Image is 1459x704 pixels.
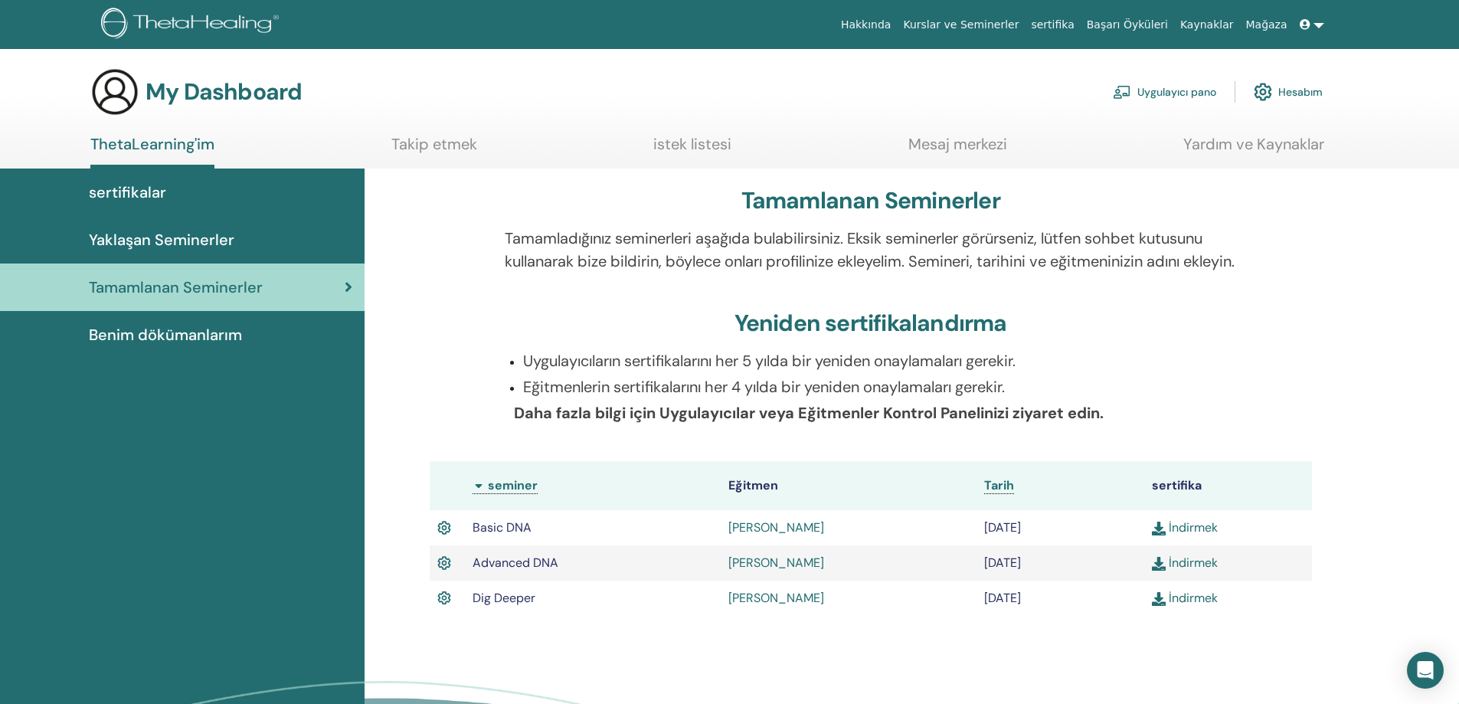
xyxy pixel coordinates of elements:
a: Takip etmek [391,135,477,165]
img: generic-user-icon.jpg [90,67,139,116]
span: Benim dökümanlarım [89,323,242,346]
img: chalkboard-teacher.svg [1113,85,1131,99]
a: Kaynaklar [1174,11,1240,39]
th: Eğitmen [721,461,976,510]
span: Advanced DNA [473,555,558,571]
a: Yardım ve Kaynaklar [1183,135,1324,165]
span: Tarih [984,477,1014,493]
div: Open Intercom Messenger [1407,652,1444,689]
a: sertifika [1025,11,1080,39]
a: Hakkında [835,11,898,39]
a: İndirmek [1152,590,1218,606]
img: Active Certificate [437,518,451,538]
a: [PERSON_NAME] [728,590,824,606]
a: Mesaj merkezi [908,135,1007,165]
a: İndirmek [1152,519,1218,535]
img: download.svg [1152,557,1166,571]
a: Hesabım [1254,75,1323,109]
a: Mağaza [1239,11,1293,39]
td: [DATE] [976,581,1144,616]
a: [PERSON_NAME] [728,555,824,571]
a: Kurslar ve Seminerler [897,11,1025,39]
a: İndirmek [1152,555,1218,571]
img: Active Certificate [437,553,451,573]
span: sertifikalar [89,181,166,204]
img: logo.png [101,8,284,42]
p: Uygulayıcıların sertifikalarını her 5 yılda bir yeniden onaylamaları gerekir. [523,349,1236,372]
a: ThetaLearning'im [90,135,214,169]
a: Başarı Öyküleri [1081,11,1174,39]
a: istek listesi [653,135,731,165]
img: download.svg [1152,522,1166,535]
td: [DATE] [976,510,1144,545]
a: Tarih [984,477,1014,494]
th: sertifika [1144,461,1312,510]
img: cog.svg [1254,79,1272,105]
h3: Yeniden sertifikalandırma [734,309,1007,337]
span: Basic DNA [473,519,532,535]
p: Eğitmenlerin sertifikalarını her 4 yılda bir yeniden onaylamaları gerekir. [523,375,1236,398]
b: Daha fazla bilgi için Uygulayıcılar veya Eğitmenler Kontrol Panelinizi ziyaret edin. [514,403,1104,423]
img: Active Certificate [437,588,451,608]
p: Tamamladığınız seminerleri aşağıda bulabilirsiniz. Eksik seminerler görürseniz, lütfen sohbet kut... [505,227,1236,273]
h3: My Dashboard [146,78,302,106]
a: [PERSON_NAME] [728,519,824,535]
td: [DATE] [976,545,1144,581]
img: download.svg [1152,592,1166,606]
a: Uygulayıcı pano [1113,75,1216,109]
span: Tamamlanan Seminerler [89,276,263,299]
span: Dig Deeper [473,590,535,606]
h3: Tamamlanan Seminerler [741,187,1000,214]
span: Yaklaşan Seminerler [89,228,234,251]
